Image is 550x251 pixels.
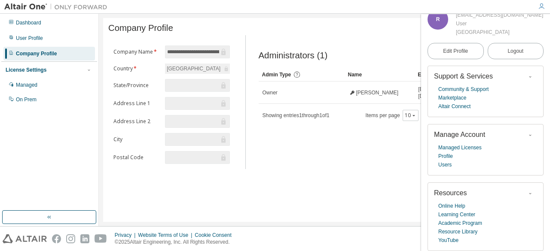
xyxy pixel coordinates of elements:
[456,28,543,36] div: [GEOGRAPHIC_DATA]
[438,94,466,102] a: Marketplace
[434,189,467,197] span: Resources
[113,136,160,143] label: City
[262,72,291,78] span: Admin Type
[16,19,41,26] div: Dashboard
[52,234,61,243] img: facebook.svg
[6,67,46,73] div: License Settings
[488,43,544,59] button: Logout
[418,86,464,100] span: [EMAIL_ADDRESS][DOMAIN_NAME]
[66,234,75,243] img: instagram.svg
[4,3,112,11] img: Altair One
[438,236,458,245] a: YouTube
[438,210,475,219] a: Learning Center
[436,16,440,22] span: R
[405,112,416,119] button: 10
[108,23,173,33] span: Company Profile
[95,234,107,243] img: youtube.svg
[438,202,465,210] a: Online Help
[438,160,452,169] a: Users
[113,118,160,125] label: Address Line 2
[80,234,89,243] img: linkedin.svg
[113,100,160,107] label: Address Line 1
[113,82,160,89] label: State/Province
[259,51,328,60] span: Administrators (1)
[438,85,489,94] a: Community & Support
[443,48,468,54] span: Edit Profile
[438,152,453,160] a: Profile
[263,112,330,118] span: Showing entries 1 through 1 of 1
[438,143,482,152] a: Managed Licenses
[165,64,222,73] div: [GEOGRAPHIC_DATA]
[113,65,160,72] label: Country
[16,82,37,88] div: Managed
[16,50,57,57] div: Company Profile
[16,96,37,103] div: On Prem
[113,48,160,55] label: Company Name
[438,227,477,236] a: Resource Library
[115,232,138,239] div: Privacy
[434,131,485,138] span: Manage Account
[456,11,543,19] div: [EMAIL_ADDRESS][DOMAIN_NAME]
[115,239,237,246] p: © 2025 Altair Engineering, Inc. All Rights Reserved.
[418,68,454,82] div: Email
[138,232,195,239] div: Website Terms of Use
[113,154,160,161] label: Postal Code
[428,43,484,59] a: Edit Profile
[195,232,236,239] div: Cookie Consent
[438,219,482,227] a: Academic Program
[366,110,419,121] span: Items per page
[263,89,278,96] span: Owner
[507,47,523,55] span: Logout
[16,35,43,42] div: User Profile
[165,64,229,74] div: [GEOGRAPHIC_DATA]
[348,68,411,82] div: Name
[3,234,47,243] img: altair_logo.svg
[434,73,493,80] span: Support & Services
[438,102,471,111] a: Altair Connect
[456,19,543,28] div: User
[356,89,399,96] span: [PERSON_NAME]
